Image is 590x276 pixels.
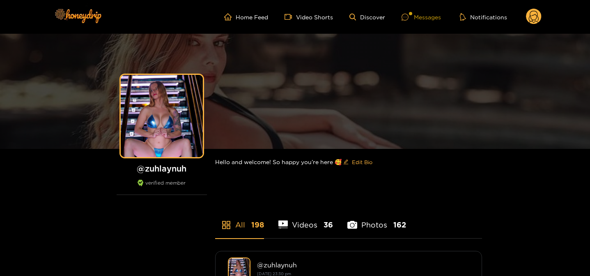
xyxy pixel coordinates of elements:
span: edit [343,159,349,165]
span: 198 [251,220,264,230]
li: Videos [278,201,333,238]
span: 36 [324,220,333,230]
a: Discover [349,14,385,21]
span: home [224,13,236,21]
div: @ zuhlaynuh [257,261,469,269]
div: Messages [402,12,441,22]
span: appstore [221,220,231,230]
button: editEdit Bio [342,155,374,169]
span: video-camera [285,13,296,21]
li: Photos [347,201,406,238]
span: 162 [393,220,406,230]
a: Video Shorts [285,13,333,21]
a: Home Feed [224,13,268,21]
div: verified member [117,180,207,195]
h1: @ zuhlaynuh [117,163,207,174]
span: Edit Bio [352,158,372,166]
div: Hello and welcome! So happy you’re here 🥰 [215,149,482,175]
small: [DATE] 23:30 pm [257,271,291,276]
li: All [215,201,264,238]
button: Notifications [457,13,510,21]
